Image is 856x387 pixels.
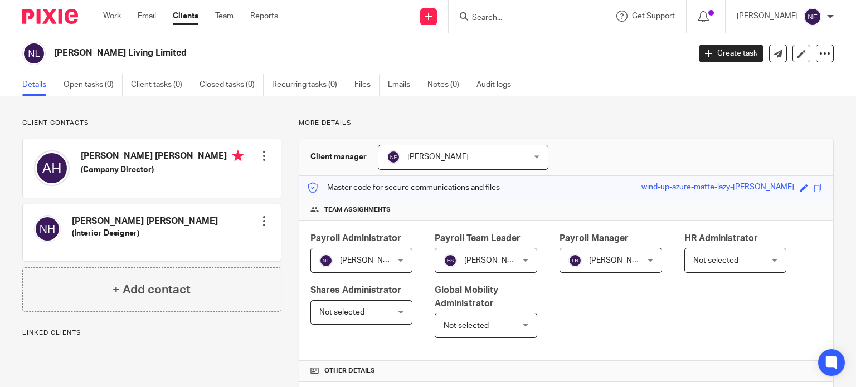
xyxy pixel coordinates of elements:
a: Reports [250,11,278,22]
a: Work [103,11,121,22]
p: [PERSON_NAME] [737,11,798,22]
a: Closed tasks (0) [200,74,264,96]
h3: Client manager [310,151,367,163]
img: svg%3E [444,254,457,267]
a: Emails [388,74,419,96]
h4: + Add contact [113,281,191,298]
span: Other details [324,366,375,375]
a: Details [22,74,55,96]
h5: (Interior Designer) [72,228,218,239]
a: Team [215,11,234,22]
img: svg%3E [568,254,582,267]
span: Team assignments [324,205,391,214]
a: Client tasks (0) [131,74,191,96]
span: Not selected [693,257,738,264]
a: Create task [699,45,763,62]
p: Linked clients [22,329,281,337]
span: Payroll Manager [560,234,629,243]
div: wind-up-azure-matte-lazy-[PERSON_NAME] [641,182,794,194]
span: Payroll Administrator [310,234,401,243]
a: Files [354,74,380,96]
p: More details [299,119,834,128]
p: Master code for secure communications and files [308,182,500,193]
h2: [PERSON_NAME] Living Limited [54,47,557,59]
img: svg%3E [34,215,61,242]
span: Get Support [632,12,675,20]
img: Pixie [22,9,78,24]
span: Global Mobility Administrator [435,286,498,307]
a: Audit logs [476,74,519,96]
span: [PERSON_NAME] [589,257,650,264]
a: Clients [173,11,198,22]
img: svg%3E [804,8,821,26]
a: Recurring tasks (0) [272,74,346,96]
span: Not selected [319,308,364,316]
span: Payroll Team Leader [435,234,521,243]
a: Email [138,11,156,22]
i: Primary [232,150,244,161]
a: Open tasks (0) [64,74,123,96]
span: [PERSON_NAME] [340,257,401,264]
img: svg%3E [319,254,333,267]
span: Not selected [444,322,489,330]
h4: [PERSON_NAME] [PERSON_NAME] [81,150,244,164]
a: Notes (0) [427,74,468,96]
h5: (Company Director) [81,164,244,175]
img: svg%3E [34,150,70,186]
span: HR Administrator [684,234,758,243]
input: Search [471,13,571,23]
img: svg%3E [387,150,400,164]
img: svg%3E [22,42,46,65]
h4: [PERSON_NAME] [PERSON_NAME] [72,215,218,227]
span: [PERSON_NAME] [407,153,469,161]
span: [PERSON_NAME] [464,257,526,264]
p: Client contacts [22,119,281,128]
span: Shares Administrator [310,286,401,295]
